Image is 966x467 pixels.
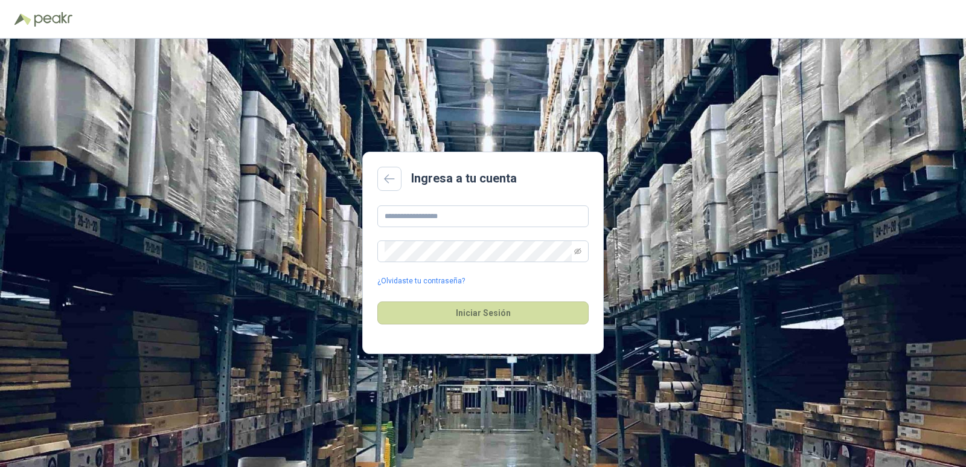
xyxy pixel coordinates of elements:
img: Peakr [34,12,72,27]
a: ¿Olvidaste tu contraseña? [377,275,465,287]
button: Iniciar Sesión [377,301,589,324]
h2: Ingresa a tu cuenta [411,169,517,188]
img: Logo [14,13,31,25]
span: eye-invisible [574,248,581,255]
